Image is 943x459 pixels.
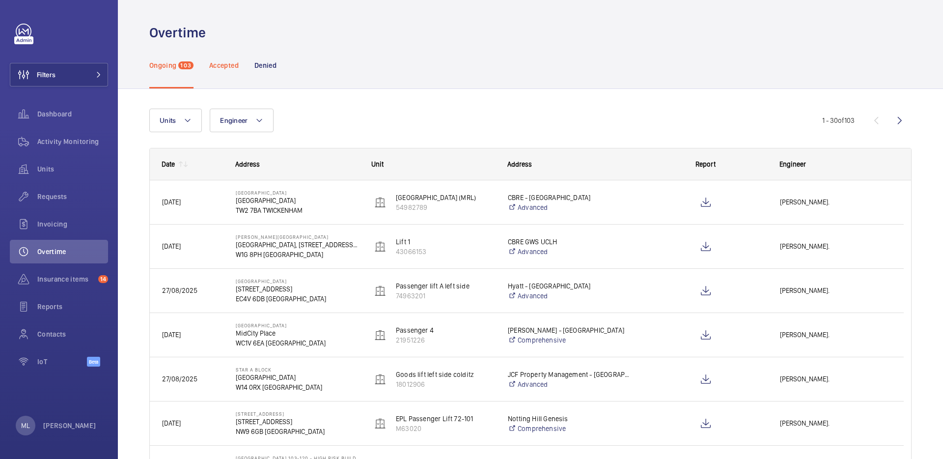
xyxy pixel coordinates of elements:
[236,328,359,338] p: MidCity Place
[149,109,202,132] button: Units
[236,284,359,294] p: [STREET_ADDRESS]
[508,247,631,257] a: Advanced
[162,287,197,294] span: 27/08/2025
[236,278,359,284] p: [GEOGRAPHIC_DATA]
[220,116,248,124] span: Engineer
[396,281,495,291] p: Passenger lift A left side
[396,193,495,202] p: [GEOGRAPHIC_DATA] (MRL)
[508,193,631,202] p: CBRE - [GEOGRAPHIC_DATA]
[508,202,631,212] a: Advanced
[779,160,806,168] span: Engineer
[396,247,495,257] p: 43066153
[236,234,359,240] p: [PERSON_NAME][GEOGRAPHIC_DATA]
[236,382,359,392] p: W14 0RX [GEOGRAPHIC_DATA]
[236,411,359,417] p: [STREET_ADDRESS]
[780,418,891,429] span: [PERSON_NAME].
[254,60,277,70] p: Denied
[21,421,30,430] p: ML
[43,421,96,430] p: [PERSON_NAME]
[374,418,386,430] img: elevator.svg
[780,373,891,385] span: [PERSON_NAME].
[508,414,631,424] p: Notting Hill Genesis
[37,137,108,146] span: Activity Monitoring
[236,205,359,215] p: TW2 7BA TWICKENHAM
[838,116,844,124] span: of
[508,291,631,301] a: Advanced
[37,70,55,80] span: Filters
[374,373,386,385] img: elevator.svg
[396,424,495,433] p: M63020
[396,414,495,424] p: EPL Passenger Lift 72-101
[37,109,108,119] span: Dashboard
[37,329,108,339] span: Contacts
[508,325,631,335] p: [PERSON_NAME] - [GEOGRAPHIC_DATA]
[236,322,359,328] p: [GEOGRAPHIC_DATA]
[160,116,176,124] span: Units
[508,281,631,291] p: Hyatt - [GEOGRAPHIC_DATA]
[507,160,532,168] span: Address
[37,192,108,201] span: Requests
[178,61,194,69] span: 103
[10,63,108,86] button: Filters
[162,198,181,206] span: [DATE]
[396,202,495,212] p: 54982789
[98,275,108,283] span: 14
[236,417,359,427] p: [STREET_ADDRESS]
[235,160,260,168] span: Address
[149,24,212,42] h1: Overtime
[374,241,386,253] img: elevator.svg
[162,242,181,250] span: [DATE]
[37,219,108,229] span: Invoicing
[374,329,386,341] img: elevator.svg
[508,237,631,247] p: CBRE GWS UCLH
[37,357,87,367] span: IoT
[508,370,631,379] p: JCF Property Management - [GEOGRAPHIC_DATA]
[236,240,359,250] p: [GEOGRAPHIC_DATA], [STREET_ADDRESS][PERSON_NAME],
[236,373,359,382] p: [GEOGRAPHIC_DATA]
[37,274,94,284] span: Insurance items
[236,427,359,436] p: NW9 6GB [GEOGRAPHIC_DATA]
[162,419,181,427] span: [DATE]
[695,160,716,168] span: Report
[162,160,175,168] div: Date
[780,329,891,341] span: [PERSON_NAME].
[374,197,386,208] img: elevator.svg
[149,60,176,70] p: Ongoing
[236,196,359,205] p: [GEOGRAPHIC_DATA]
[371,160,384,168] span: Unit
[236,367,359,373] p: Star A Block
[162,331,181,339] span: [DATE]
[396,370,495,379] p: Goods lift left side colditz
[374,285,386,297] img: elevator.svg
[37,302,108,312] span: Reports
[508,379,631,389] a: Advanced
[162,375,197,383] span: 27/08/2025
[37,247,108,257] span: Overtime
[780,285,891,296] span: [PERSON_NAME].
[236,338,359,348] p: WC1V 6EA [GEOGRAPHIC_DATA]
[780,241,891,252] span: [PERSON_NAME].
[780,197,891,208] span: [PERSON_NAME].
[508,424,631,433] a: Comprehensive
[508,335,631,345] a: Comprehensive
[396,291,495,301] p: 74963201
[236,294,359,304] p: EC4V 6DB [GEOGRAPHIC_DATA]
[236,190,359,196] p: [GEOGRAPHIC_DATA]
[87,357,100,367] span: Beta
[396,335,495,345] p: 21951226
[396,237,495,247] p: Lift 1
[396,325,495,335] p: Passenger 4
[209,60,239,70] p: Accepted
[236,250,359,259] p: W1G 8PH [GEOGRAPHIC_DATA]
[822,117,855,124] span: 1 - 30 103
[37,164,108,174] span: Units
[210,109,274,132] button: Engineer
[396,379,495,389] p: 18012906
